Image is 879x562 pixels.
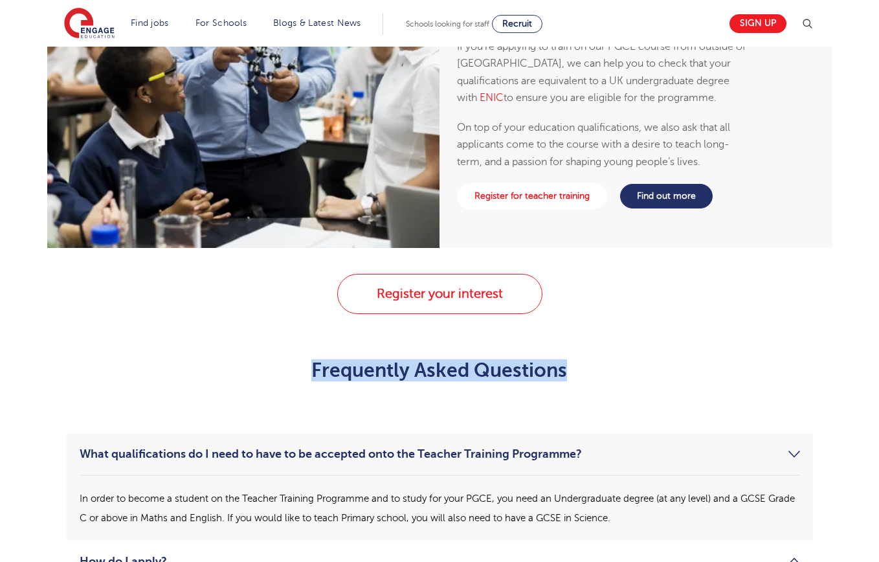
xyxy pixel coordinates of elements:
[80,446,800,462] a: What qualifications do I need to have to be accepted onto the Teacher Training Programme?
[457,122,730,168] span: On top of your education qualifications, we also ask that all applicants come to the course with ...
[620,184,713,208] a: Find out more
[477,92,504,104] a: ENIC
[480,92,504,104] span: ENIC
[131,18,169,28] a: Find jobs
[64,8,115,40] img: Engage Education
[492,15,542,33] a: Recruit
[457,183,607,209] a: Register for teacher training
[729,14,786,33] a: Sign up
[337,274,542,314] a: Register your interest
[457,41,746,104] span: If you’re applying to train on our PGCE course from outside of [GEOGRAPHIC_DATA], we can help you...
[122,359,757,381] h2: Frequently Asked Questions
[273,18,361,28] a: Blogs & Latest News
[502,19,532,28] span: Recruit
[504,92,717,104] span: to ensure you are eligible for the programme.
[80,489,800,528] p: In order to become a student on the Teacher Training Programme and to study for your PGCE, you ne...
[195,18,247,28] a: For Schools
[406,19,489,28] span: Schools looking for staff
